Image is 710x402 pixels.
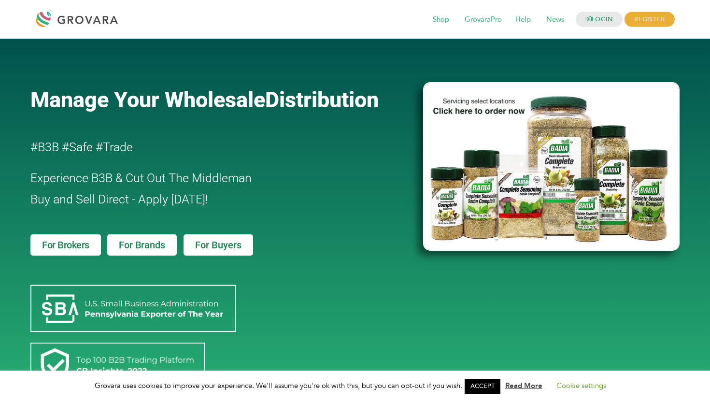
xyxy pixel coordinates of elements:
[30,87,265,113] span: Manage Your Wholesale
[426,14,456,25] a: Shop
[540,11,571,29] span: News
[458,11,509,29] span: GrovaraPro
[576,12,623,27] a: LOGIN
[30,234,101,256] a: For Brokers
[265,87,379,113] span: Distribution
[556,381,606,390] a: Cookie settings
[505,381,542,390] a: Read More
[30,87,407,113] a: Manage Your WholesaleDistribution
[458,14,509,25] a: GrovaraPro
[30,137,368,158] h2: #B3B #Safe #Trade
[95,381,616,390] span: Grovara uses cookies to improve your experience. We'll assume you're ok with this, but you can op...
[107,234,176,256] a: For Brands
[426,11,456,29] span: Shop
[195,240,241,250] span: For Buyers
[30,171,252,185] span: Experience B3B & Cut Out The Middleman
[119,240,165,250] span: For Brands
[540,14,571,25] a: News
[465,379,500,394] a: ACCEPT
[625,12,674,27] span: REGISTER
[30,192,208,206] span: Buy and Sell Direct - Apply [DATE]!
[509,14,538,25] a: Help
[42,240,89,250] span: For Brokers
[509,11,538,29] span: Help
[184,234,253,256] a: For Buyers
